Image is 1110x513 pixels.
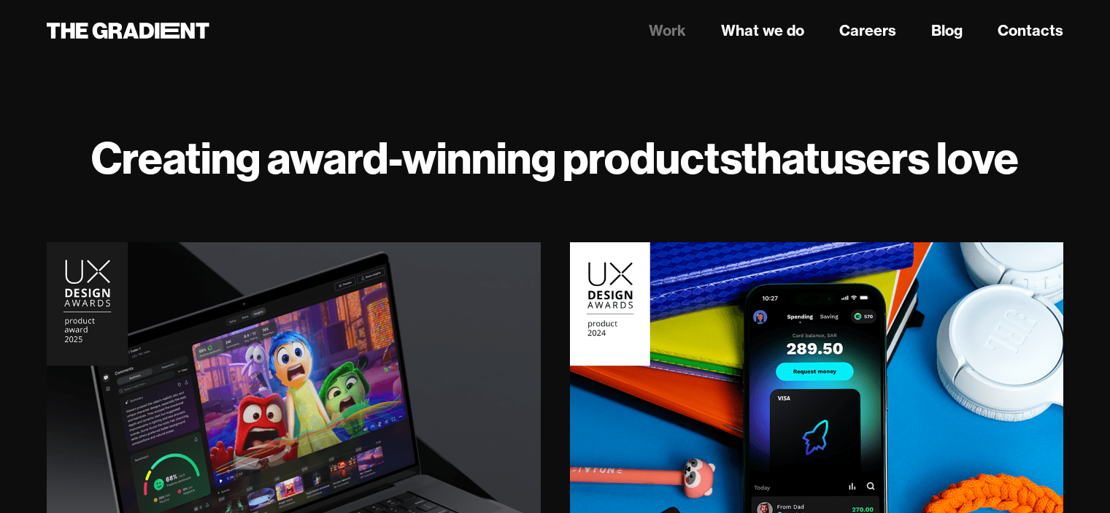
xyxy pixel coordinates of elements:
a: Work [649,20,686,42]
a: What we do [721,20,804,42]
a: Careers [839,20,896,42]
a: Contacts [998,20,1063,42]
a: Blog [931,20,963,42]
h1: Creating award-winning products users love [47,131,1063,184]
strong: that [741,130,820,185]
